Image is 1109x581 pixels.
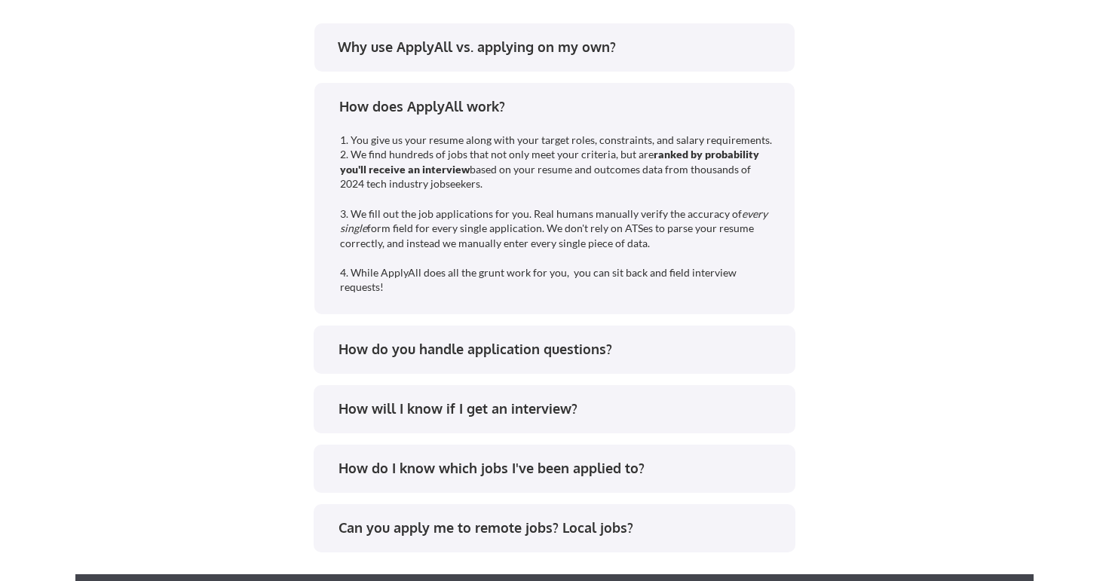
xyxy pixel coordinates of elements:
div: How do you handle application questions? [339,340,781,359]
div: How does ApplyAll work? [339,97,782,116]
div: How do I know which jobs I've been applied to? [339,459,781,478]
div: How will I know if I get an interview? [339,399,781,418]
div: 1. You give us your resume along with your target roles, constraints, and salary requirements. 2.... [340,133,774,295]
strong: ranked by probability you'll receive an interview [340,148,761,176]
div: Why use ApplyAll vs. applying on my own? [338,38,780,57]
div: Can you apply me to remote jobs? Local jobs? [339,518,781,537]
